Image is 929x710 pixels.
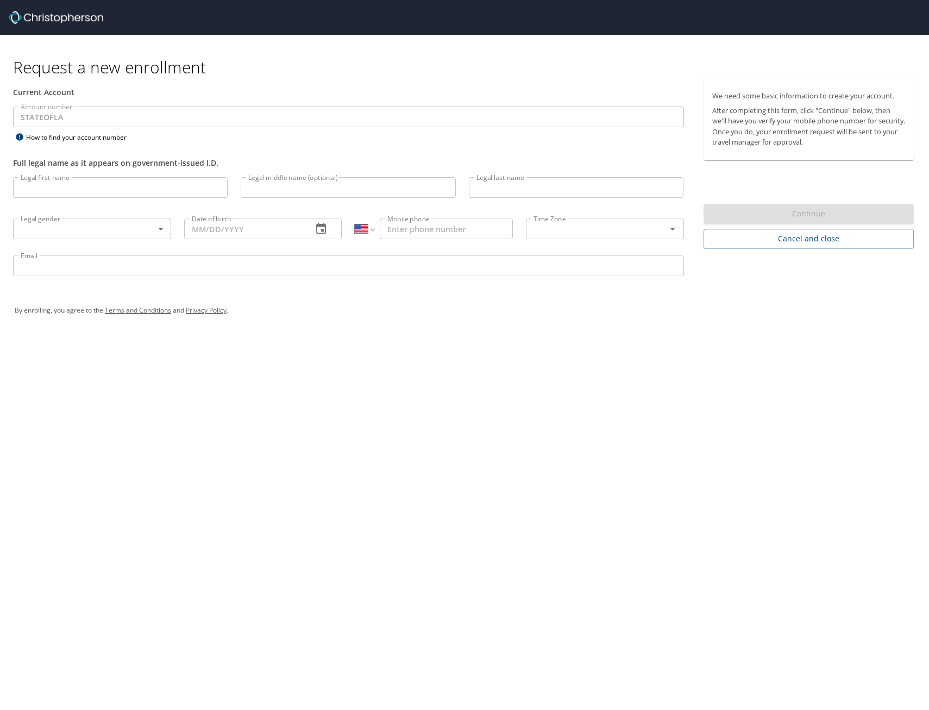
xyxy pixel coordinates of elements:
[13,57,922,78] h1: Request a new enrollment
[665,221,680,236] button: Open
[704,229,914,249] button: Cancel and close
[712,105,906,147] p: After completing this form, click "Continue" below, then we'll have you verify your mobile phone ...
[13,130,149,144] div: How to find your account number
[184,219,304,239] input: MM/DD/YYYY
[380,219,513,239] input: Enter phone number
[105,306,171,315] a: Terms and Conditions
[712,232,906,246] span: Cancel and close
[186,306,227,315] a: Privacy Policy
[15,297,914,324] div: By enrolling, you agree to the and .
[9,11,103,24] img: cbt logo
[712,91,906,101] p: We need some basic information to create your account.
[13,157,684,169] div: Full legal name as it appears on government-issued I.D.
[13,219,171,239] div: ​
[13,86,684,98] div: Current Account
